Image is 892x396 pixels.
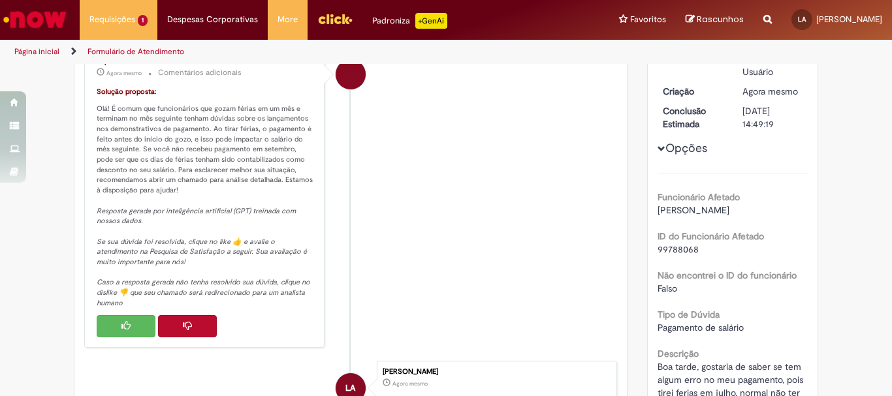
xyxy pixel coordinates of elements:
[658,204,729,216] span: [PERSON_NAME]
[97,87,157,97] font: Solução proposta:
[415,13,447,29] p: +GenAi
[278,13,298,26] span: More
[697,13,744,25] span: Rascunhos
[742,104,803,130] div: [DATE] 14:49:19
[686,14,744,26] a: Rascunhos
[658,230,764,242] b: ID do Funcionário Afetado
[392,380,428,388] time: 30/09/2025 14:49:15
[14,46,59,57] a: Página inicial
[106,69,142,77] time: 30/09/2025 14:49:22
[317,9,353,29] img: click_logo_yellow_360x200.png
[97,206,312,308] em: Resposta gerada por inteligência artificial (GPT) treinada com nossos dados. Se sua dúvida foi re...
[138,15,148,26] span: 1
[372,13,447,29] div: Padroniza
[742,85,798,97] span: Agora mesmo
[658,269,797,281] b: Não encontrei o ID do funcionário
[10,40,585,64] ul: Trilhas de página
[742,85,803,98] div: 30/09/2025 14:49:15
[816,14,882,25] span: [PERSON_NAME]
[383,368,610,376] div: [PERSON_NAME]
[658,282,677,294] span: Falso
[392,380,428,388] span: Agora mesmo
[798,15,806,23] span: LA
[158,67,242,78] small: Comentários adicionais
[1,7,69,33] img: ServiceNow
[336,59,366,89] div: Lupi Assist
[89,13,135,26] span: Requisições
[658,348,699,359] b: Descrição
[742,52,803,78] div: Pendente Usuário
[106,69,142,77] span: Agora mesmo
[97,87,314,309] p: Olá! É comum que funcionários que gozam férias em um mês e terminam no mês seguinte tenham dúvida...
[658,322,744,333] span: Pagamento de salário
[653,104,733,130] dt: Conclusão Estimada
[88,46,184,57] a: Formulário de Atendimento
[742,85,798,97] time: 30/09/2025 14:49:15
[167,13,258,26] span: Despesas Corporativas
[658,243,699,255] span: 99788068
[653,85,733,98] dt: Criação
[630,13,666,26] span: Favoritos
[658,191,740,203] b: Funcionário Afetado
[658,309,720,320] b: Tipo de Dúvida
